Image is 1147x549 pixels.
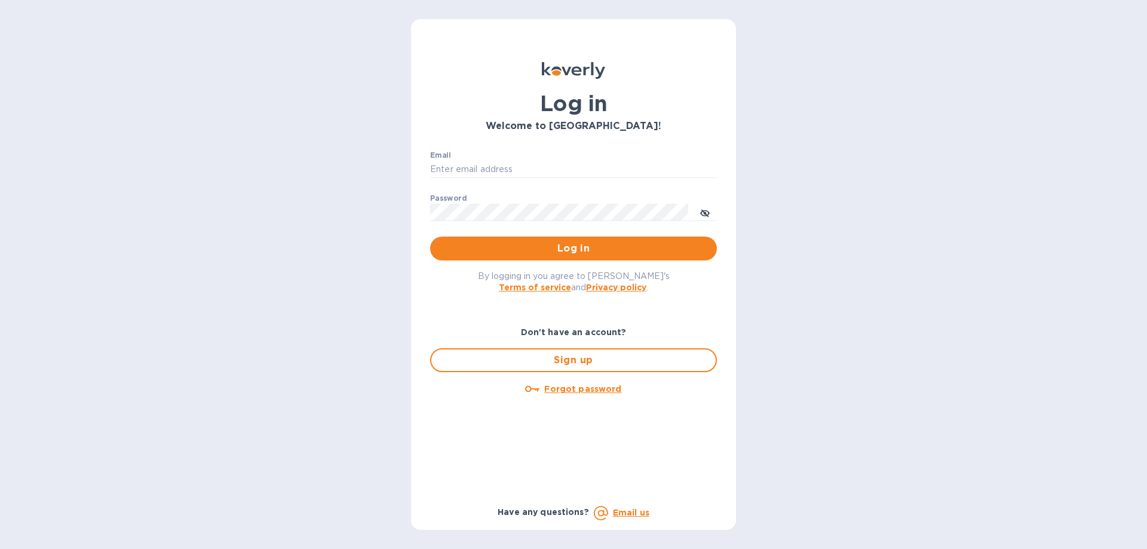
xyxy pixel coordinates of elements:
[440,241,707,256] span: Log in
[542,62,605,79] img: Koverly
[441,353,706,367] span: Sign up
[430,237,717,260] button: Log in
[498,507,589,517] b: Have any questions?
[430,348,717,372] button: Sign up
[430,91,717,116] h1: Log in
[521,327,627,337] b: Don't have an account?
[499,283,571,292] a: Terms of service
[430,152,451,159] label: Email
[544,384,621,394] u: Forgot password
[430,195,467,202] label: Password
[430,161,717,179] input: Enter email address
[613,508,649,517] a: Email us
[693,200,717,224] button: toggle password visibility
[586,283,646,292] a: Privacy policy
[430,121,717,132] h3: Welcome to [GEOGRAPHIC_DATA]!
[478,271,670,292] span: By logging in you agree to [PERSON_NAME]'s and .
